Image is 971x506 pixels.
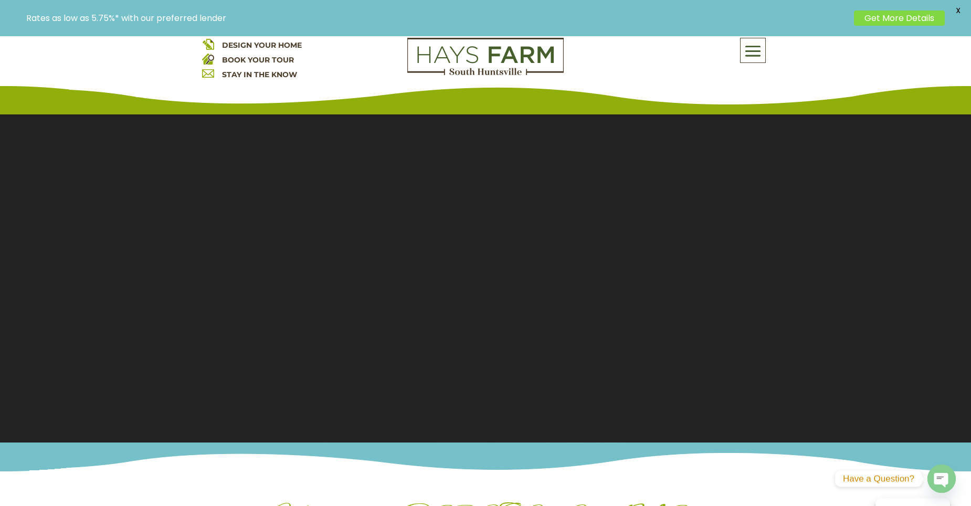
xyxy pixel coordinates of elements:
[222,40,302,50] a: DESIGN YOUR HOME
[950,3,966,18] span: X
[222,70,297,79] a: STAY IN THE KNOW
[407,68,564,78] a: hays farm homes huntsville development
[854,10,945,26] a: Get More Details
[202,38,214,50] img: design your home
[26,13,849,23] p: Rates as low as 5.75%* with our preferred lender
[407,38,564,76] img: Logo
[222,55,294,65] a: BOOK YOUR TOUR
[202,52,214,65] img: book your home tour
